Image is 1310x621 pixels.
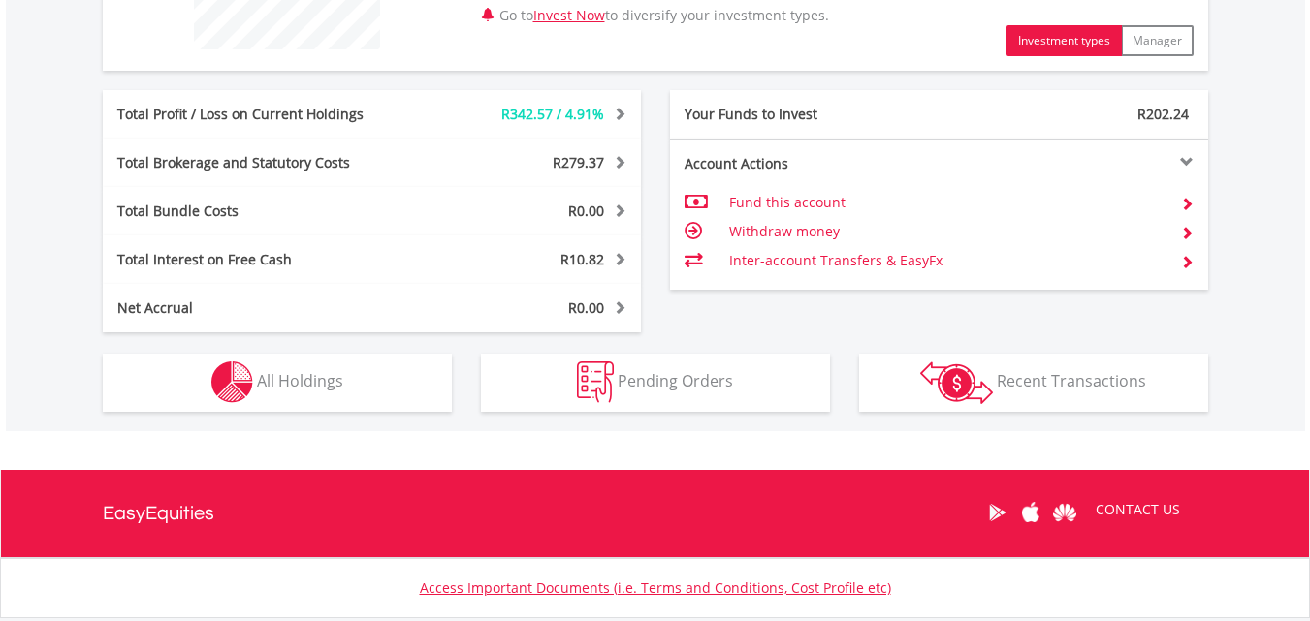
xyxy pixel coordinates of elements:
img: pending_instructions-wht.png [577,361,614,403]
div: Total Profit / Loss on Current Holdings [103,105,417,124]
td: Fund this account [729,188,1165,217]
span: R10.82 [560,250,604,268]
img: transactions-zar-wht.png [920,361,993,404]
button: Pending Orders [481,354,830,412]
button: Manager [1121,25,1194,56]
div: Total Bundle Costs [103,202,417,221]
td: Inter-account Transfers & EasyFx [729,246,1165,275]
div: Total Brokerage and Statutory Costs [103,153,417,172]
td: Withdraw money [729,217,1165,246]
a: EasyEquities [103,470,214,557]
span: Recent Transactions [997,370,1146,391]
div: Your Funds to Invest [670,105,940,124]
a: Access Important Documents (i.e. Terms and Conditions, Cost Profile etc) [420,578,891,597]
span: R202.24 [1137,105,1189,123]
a: Apple [1014,482,1048,543]
div: Account Actions [670,154,940,173]
span: R342.57 / 4.91% [501,105,604,123]
span: All Holdings [257,370,343,391]
span: Pending Orders [618,370,733,391]
button: Recent Transactions [859,354,1208,412]
span: R0.00 [568,202,604,220]
img: holdings-wht.png [211,361,253,403]
span: R279.37 [553,153,604,171]
span: R0.00 [568,298,604,317]
div: Net Accrual [103,298,417,318]
a: Invest Now [533,6,605,24]
div: Total Interest on Free Cash [103,250,417,269]
a: Google Play [980,482,1014,543]
a: Huawei [1048,482,1082,543]
a: CONTACT US [1082,482,1194,537]
button: All Holdings [103,354,452,412]
button: Investment types [1006,25,1122,56]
